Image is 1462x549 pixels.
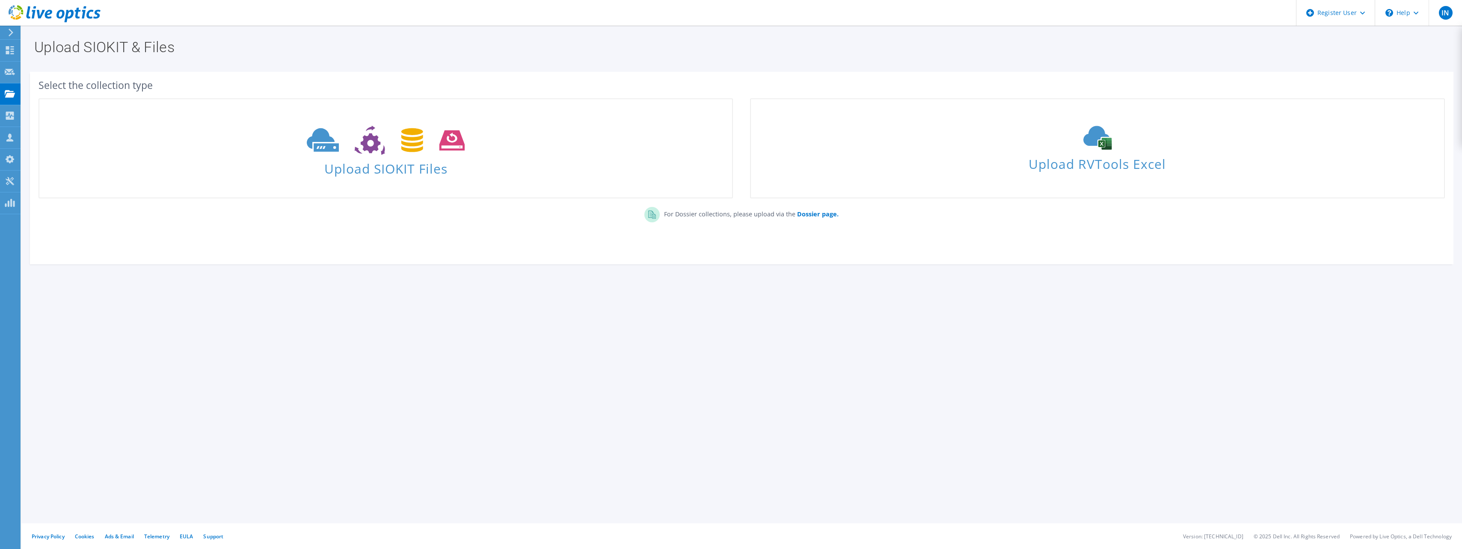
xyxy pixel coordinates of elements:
a: EULA [180,533,193,540]
a: Upload RVTools Excel [750,98,1444,198]
a: Ads & Email [105,533,134,540]
div: Select the collection type [39,80,1445,90]
a: Dossier page. [795,210,839,218]
a: Telemetry [144,533,169,540]
span: IN [1439,6,1453,20]
h1: Upload SIOKIT & Files [34,40,1445,54]
a: Cookies [75,533,95,540]
span: Upload SIOKIT Files [39,157,732,175]
a: Upload SIOKIT Files [39,98,733,198]
li: Version: [TECHNICAL_ID] [1183,533,1243,540]
p: For Dossier collections, please upload via the [660,207,839,219]
li: © 2025 Dell Inc. All Rights Reserved [1254,533,1340,540]
a: Privacy Policy [32,533,65,540]
b: Dossier page. [797,210,839,218]
a: Support [203,533,223,540]
svg: \n [1385,9,1393,17]
li: Powered by Live Optics, a Dell Technology [1350,533,1452,540]
span: Upload RVTools Excel [751,153,1444,171]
